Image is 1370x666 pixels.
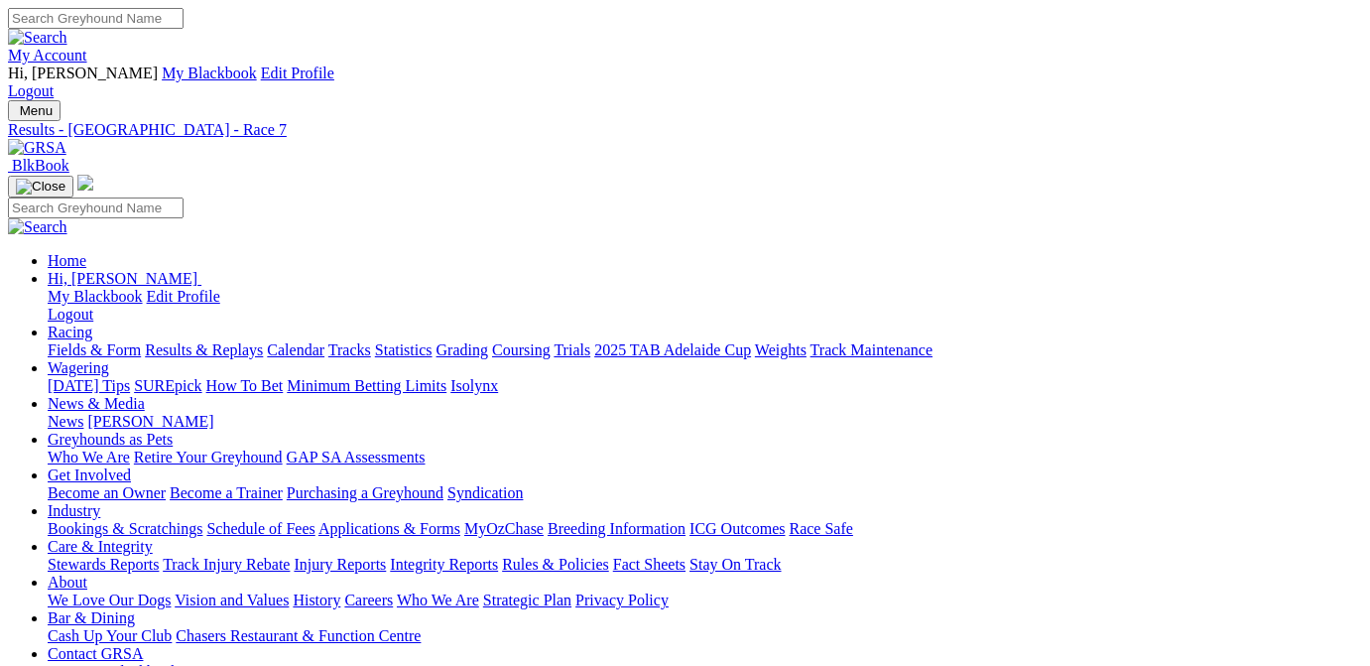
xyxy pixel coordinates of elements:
a: Isolynx [450,377,498,394]
a: BlkBook [8,157,69,174]
a: Careers [344,592,393,608]
a: Schedule of Fees [206,520,314,537]
span: Menu [20,103,53,118]
a: About [48,574,87,591]
a: Minimum Betting Limits [287,377,446,394]
a: Edit Profile [261,65,334,81]
a: Home [48,252,86,269]
a: Who We Are [48,449,130,466]
a: Purchasing a Greyhound [287,484,443,501]
a: Vision and Values [175,592,289,608]
a: Hi, [PERSON_NAME] [48,270,201,287]
a: Become a Trainer [170,484,283,501]
a: Results & Replays [145,341,263,358]
a: Racing [48,324,92,340]
a: How To Bet [206,377,284,394]
img: logo-grsa-white.png [77,175,93,191]
a: [DATE] Tips [48,377,130,394]
div: News & Media [48,413,1362,431]
img: GRSA [8,139,66,157]
div: Get Involved [48,484,1362,502]
a: Tracks [328,341,371,358]
a: Grading [436,341,488,358]
a: MyOzChase [464,520,544,537]
span: Hi, [PERSON_NAME] [8,65,158,81]
div: Wagering [48,377,1362,395]
a: News & Media [48,395,145,412]
a: SUREpick [134,377,201,394]
a: Injury Reports [294,556,386,573]
a: Wagering [48,359,109,376]
div: Care & Integrity [48,556,1362,574]
a: Care & Integrity [48,538,153,555]
img: Search [8,218,67,236]
a: We Love Our Dogs [48,592,171,608]
a: My Account [8,47,87,64]
div: Hi, [PERSON_NAME] [48,288,1362,324]
a: History [293,592,340,608]
a: Integrity Reports [390,556,498,573]
a: News [48,413,83,430]
a: Logout [48,306,93,323]
img: Close [16,179,65,195]
a: [PERSON_NAME] [87,413,213,430]
div: Greyhounds as Pets [48,449,1362,466]
a: Track Maintenance [810,341,933,358]
button: Toggle navigation [8,100,61,121]
a: Become an Owner [48,484,166,501]
a: Stay On Track [689,556,781,573]
a: Cash Up Your Club [48,627,172,644]
button: Toggle navigation [8,176,73,198]
a: Bookings & Scratchings [48,520,202,537]
a: Coursing [492,341,551,358]
a: 2025 TAB Adelaide Cup [594,341,751,358]
a: Industry [48,502,100,519]
a: Statistics [375,341,433,358]
a: Fact Sheets [613,556,685,573]
img: Search [8,29,67,47]
a: My Blackbook [48,288,143,305]
a: Who We Are [397,592,479,608]
a: Chasers Restaurant & Function Centre [176,627,421,644]
a: ICG Outcomes [689,520,785,537]
a: Bar & Dining [48,609,135,626]
a: Track Injury Rebate [163,556,290,573]
a: Retire Your Greyhound [134,449,283,466]
a: Strategic Plan [483,592,571,608]
a: Greyhounds as Pets [48,431,173,448]
a: Race Safe [789,520,852,537]
a: Privacy Policy [575,592,669,608]
input: Search [8,8,184,29]
a: Calendar [267,341,324,358]
div: About [48,592,1362,609]
span: BlkBook [12,157,69,174]
a: Fields & Form [48,341,141,358]
a: My Blackbook [162,65,257,81]
a: Weights [755,341,807,358]
div: Bar & Dining [48,627,1362,645]
a: Breeding Information [548,520,685,537]
a: Get Involved [48,466,131,483]
a: Contact GRSA [48,645,143,662]
input: Search [8,198,184,218]
a: Syndication [447,484,523,501]
div: My Account [8,65,1362,100]
a: Stewards Reports [48,556,159,573]
a: Rules & Policies [502,556,609,573]
a: Trials [554,341,590,358]
span: Hi, [PERSON_NAME] [48,270,197,287]
a: Logout [8,82,54,99]
a: GAP SA Assessments [287,449,426,466]
a: Results - [GEOGRAPHIC_DATA] - Race 7 [8,121,1362,139]
a: Applications & Forms [318,520,460,537]
a: Edit Profile [147,288,220,305]
div: Industry [48,520,1362,538]
div: Racing [48,341,1362,359]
